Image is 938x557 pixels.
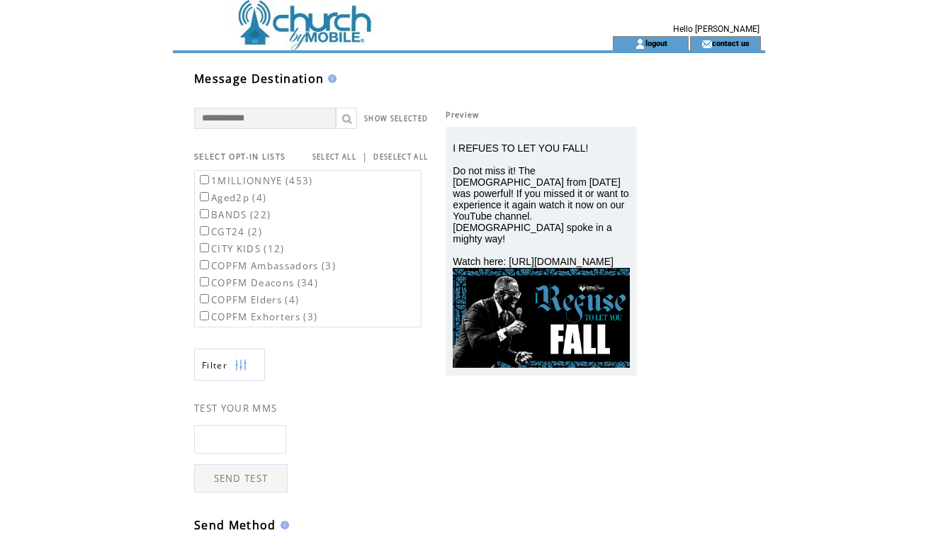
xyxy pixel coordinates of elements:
label: CGT24 (2) [197,225,262,238]
a: DESELECT ALL [373,152,428,162]
label: BANDS (22) [197,208,271,221]
label: COPFM Ambassadors (3) [197,259,336,272]
label: COPFM Elders (4) [197,293,299,306]
input: BANDS (22) [200,209,209,218]
span: Show filters [202,359,227,371]
input: Aged2p (4) [200,192,209,201]
input: COPFM Ambassadors (3) [200,260,209,269]
input: COPFM Deacons (34) [200,277,209,286]
span: TEST YOUR MMS [194,402,277,415]
img: contact_us_icon.gif [701,38,712,50]
a: SHOW SELECTED [364,114,428,123]
a: Filter [194,349,265,381]
a: SELECT ALL [312,152,356,162]
span: | [362,150,368,163]
img: filters.png [234,349,247,381]
img: help.gif [324,74,337,83]
a: SEND TEST [194,464,288,493]
input: 1MILLIONNYE (453) [200,175,209,184]
span: I REFUES TO LET YOU FALL! Do not miss it! The [DEMOGRAPHIC_DATA] from [DATE] was powerful! If you... [453,142,628,267]
input: COPFM Exhorters (3) [200,311,209,320]
span: Send Method [194,517,276,533]
img: help.gif [276,521,289,529]
span: Preview [446,110,479,120]
span: Message Destination [194,71,324,86]
span: Hello [PERSON_NAME] [673,24,759,34]
label: Aged2p (4) [197,191,266,204]
label: 1MILLIONNYE (453) [197,174,313,187]
input: CGT24 (2) [200,226,209,235]
label: COPFM Exhorters (3) [197,310,317,323]
input: CITY KIDS (12) [200,243,209,252]
a: contact us [712,38,750,47]
input: COPFM Elders (4) [200,294,209,303]
label: CITY KIDS (12) [197,242,285,255]
img: account_icon.gif [635,38,645,50]
span: SELECT OPT-IN LISTS [194,152,286,162]
a: logout [645,38,667,47]
label: COPFM Deacons (34) [197,276,318,289]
